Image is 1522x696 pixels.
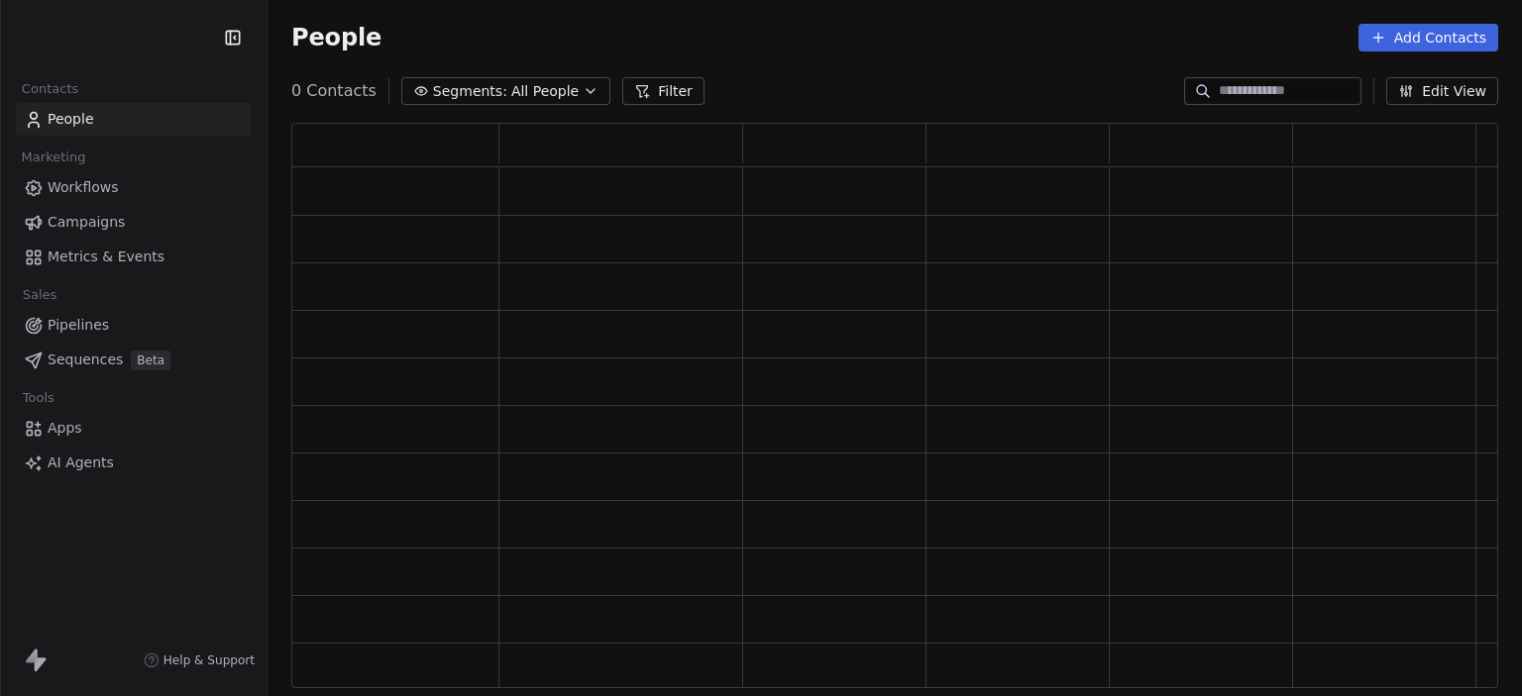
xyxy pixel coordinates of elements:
button: Add Contacts [1359,24,1498,51]
span: Metrics & Events [48,247,164,267]
span: 0 Contacts [291,79,377,103]
span: Sales [14,280,65,310]
button: Edit View [1386,77,1498,105]
a: Apps [16,412,251,445]
span: Campaigns [48,212,125,233]
a: Campaigns [16,206,251,239]
a: SequencesBeta [16,344,251,376]
span: Tools [14,383,62,413]
a: Help & Support [144,652,255,668]
span: Segments: [433,81,507,102]
span: Sequences [48,349,123,370]
span: Help & Support [163,652,255,668]
a: Metrics & Events [16,241,251,273]
span: People [48,109,94,130]
span: All People [511,81,579,102]
span: Contacts [13,74,87,104]
span: Pipelines [48,315,109,336]
span: Marketing [13,143,94,172]
span: AI Agents [48,452,114,473]
span: Workflows [48,177,119,198]
span: People [291,23,381,52]
span: Apps [48,418,82,439]
a: AI Agents [16,447,251,479]
a: Pipelines [16,309,251,342]
span: Beta [131,350,170,370]
a: People [16,103,251,136]
button: Filter [622,77,705,105]
a: Workflows [16,171,251,204]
